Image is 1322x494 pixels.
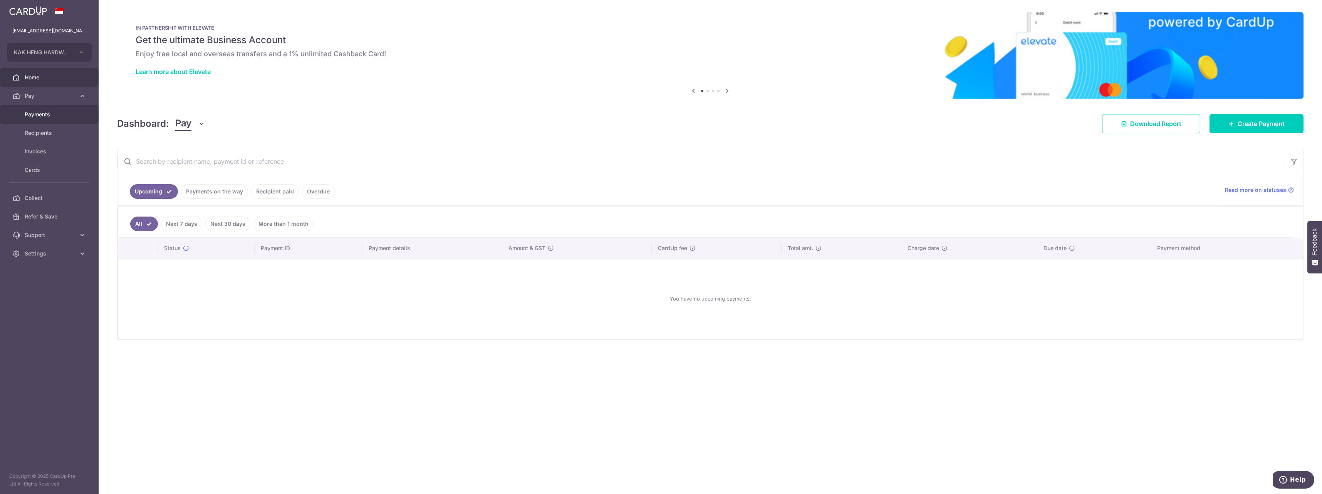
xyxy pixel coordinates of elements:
button: KAK HENG HARDWARE PTE. LTD. [7,43,92,62]
span: Cards [25,166,75,174]
span: Settings [25,250,75,257]
span: Refer & Save [25,213,75,220]
th: Payment ID [255,238,362,258]
button: Feedback - Show survey [1307,221,1322,273]
span: Status [164,244,181,252]
span: Home [25,74,75,81]
a: Read more on statuses [1225,186,1294,194]
p: IN PARTNERSHIP WITH ELEVATE [136,25,1285,31]
a: Next 7 days [161,217,202,231]
a: Learn more about Elevate [136,68,211,76]
span: Due date [1044,244,1067,252]
span: Pay [25,92,75,100]
a: Download Report [1102,114,1200,133]
span: Create Payment [1238,119,1285,128]
iframe: Opens a widget where you can find more information [1273,471,1314,490]
span: Read more on statuses [1225,186,1286,194]
span: KAK HENG HARDWARE PTE. LTD. [14,49,71,56]
a: All [130,217,158,231]
span: CardUp fee [658,244,687,252]
span: Payments [25,111,75,118]
th: Payment method [1151,238,1303,258]
span: Recipients [25,129,75,137]
a: Upcoming [130,184,178,199]
h5: Get the ultimate Business Account [136,34,1285,46]
span: Feedback [1311,229,1318,255]
span: Download Report [1130,119,1181,128]
a: Next 30 days [205,217,250,231]
a: Recipient paid [251,184,299,199]
a: Overdue [302,184,335,199]
span: Invoices [25,148,75,155]
span: Collect [25,194,75,202]
button: Pay [175,116,205,131]
h6: Enjoy free local and overseas transfers and a 1% unlimited Cashback Card! [136,49,1285,59]
img: Renovation banner [117,12,1304,99]
span: Charge date [908,244,939,252]
p: [EMAIL_ADDRESS][DOMAIN_NAME] [12,27,86,35]
a: Payments on the way [181,184,248,199]
a: Create Payment [1210,114,1304,133]
span: Total amt. [788,244,813,252]
span: Amount & GST [508,244,545,252]
img: CardUp [9,6,47,15]
h4: Dashboard: [117,117,169,131]
div: You have no upcoming payments. [127,265,1293,333]
span: Pay [175,116,191,131]
span: Support [25,231,75,239]
th: Payment details [362,238,502,258]
input: Search by recipient name, payment id or reference [117,149,1285,174]
a: More than 1 month [253,217,314,231]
